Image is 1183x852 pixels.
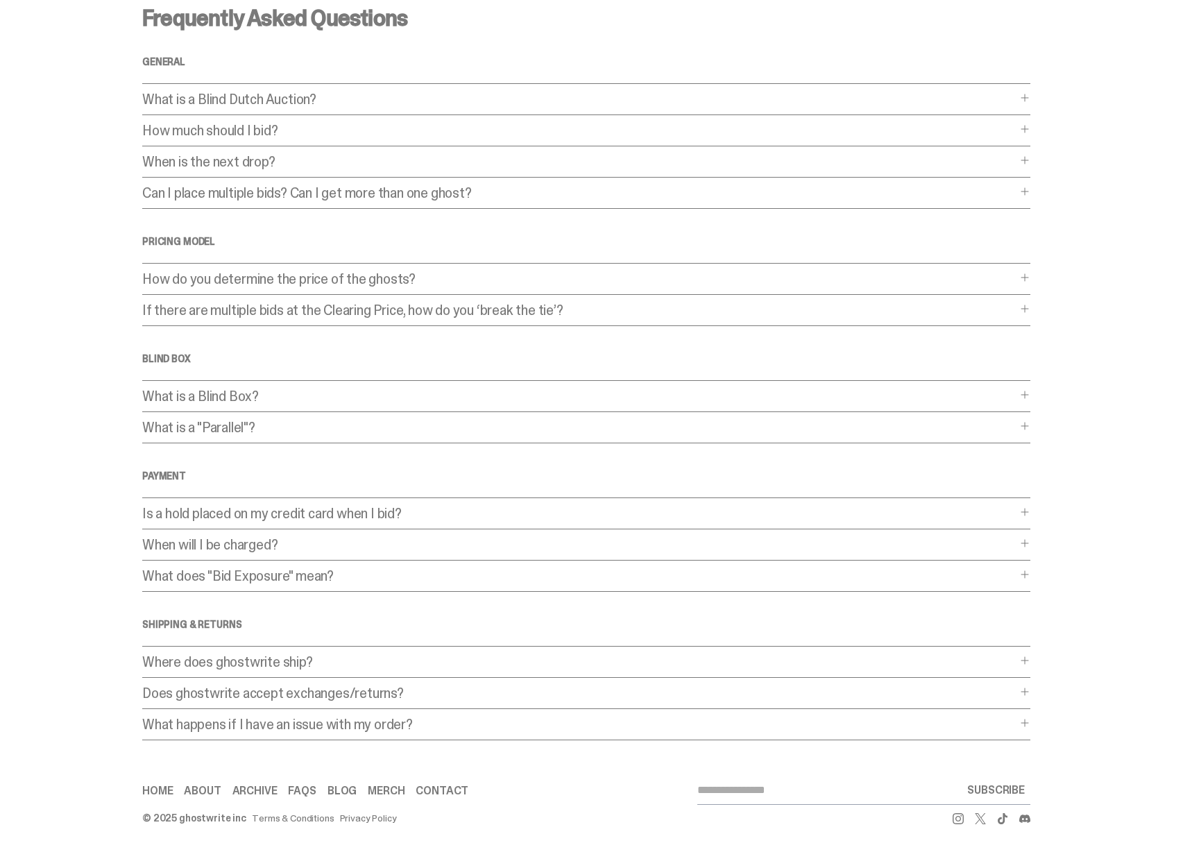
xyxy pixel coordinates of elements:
[142,620,1030,629] h4: SHIPPING & RETURNS
[142,813,246,823] div: © 2025 ghostwrite inc
[142,92,1016,106] p: What is a Blind Dutch Auction?
[142,785,173,796] a: Home
[184,785,221,796] a: About
[368,785,405,796] a: Merch
[142,538,1016,552] p: When will I be charged?
[142,389,1016,403] p: What is a Blind Box?
[142,471,1030,481] h4: Payment
[340,813,397,823] a: Privacy Policy
[416,785,468,796] a: Contact
[142,303,1016,317] p: If there are multiple bids at the Clearing Price, how do you ‘break the tie’?
[142,506,1016,520] p: Is a hold placed on my credit card when I bid?
[142,420,1016,434] p: What is a "Parallel"?
[142,569,1016,583] p: What does "Bid Exposure" mean?
[142,354,1030,364] h4: Blind Box
[142,7,1030,29] h3: Frequently Asked Questions
[252,813,334,823] a: Terms & Conditions
[288,785,316,796] a: FAQs
[962,776,1030,804] button: SUBSCRIBE
[142,686,1016,700] p: Does ghostwrite accept exchanges/returns?
[142,717,1016,731] p: What happens if I have an issue with my order?
[142,237,1030,246] h4: Pricing Model
[232,785,278,796] a: Archive
[142,123,1016,137] p: How much should I bid?
[142,272,1016,286] p: How do you determine the price of the ghosts?
[142,655,1016,669] p: Where does ghostwrite ship?
[142,186,1016,200] p: Can I place multiple bids? Can I get more than one ghost?
[327,785,357,796] a: Blog
[142,155,1016,169] p: When is the next drop?
[142,57,1030,67] h4: General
